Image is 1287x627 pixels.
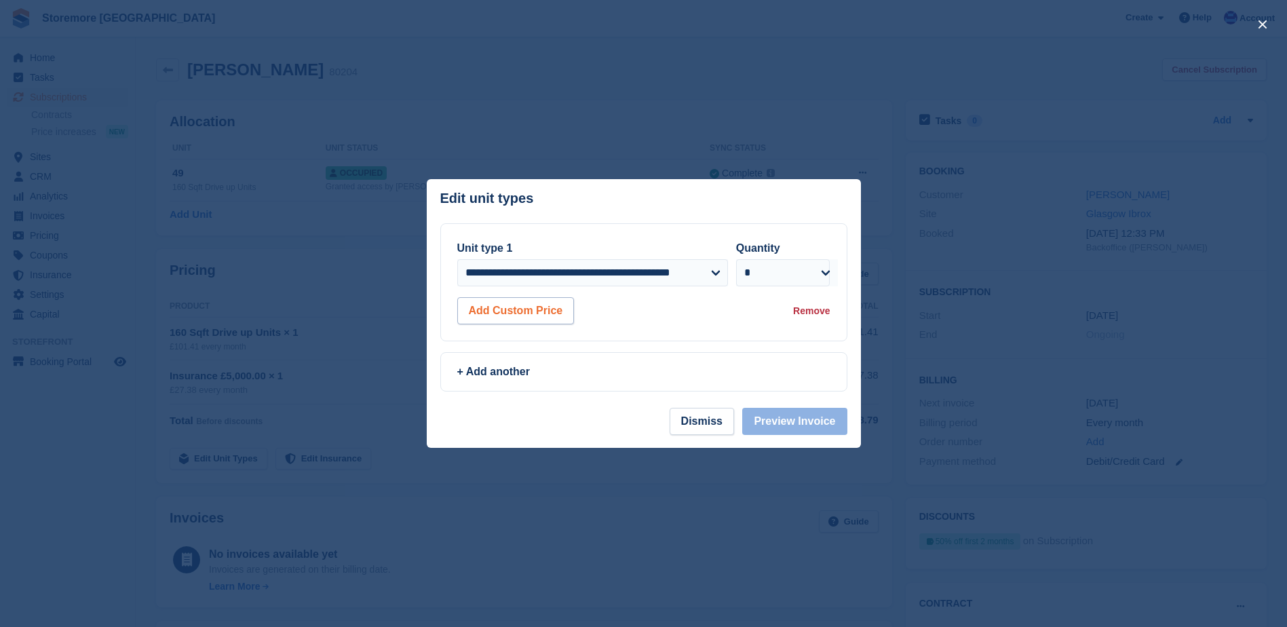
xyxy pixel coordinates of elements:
div: + Add another [457,364,830,380]
button: Dismiss [670,408,734,435]
div: Remove [793,304,830,318]
button: close [1252,14,1273,35]
label: Unit type 1 [457,242,513,254]
button: Preview Invoice [742,408,847,435]
label: Quantity [736,242,780,254]
a: + Add another [440,352,847,392]
button: Add Custom Price [457,297,575,324]
p: Edit unit types [440,191,534,206]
